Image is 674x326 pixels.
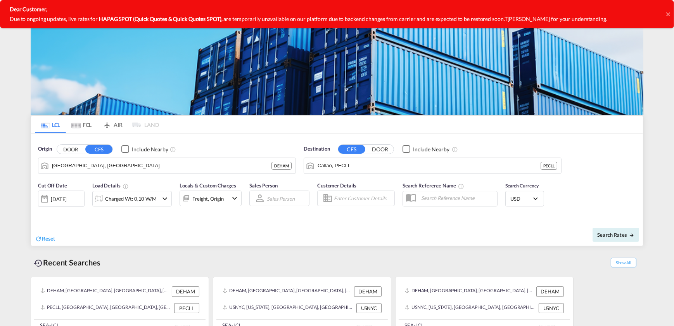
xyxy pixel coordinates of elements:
input: Search by Port [318,160,541,172]
img: GreenCarrierFCL_LCL.png [31,25,643,115]
span: Locals & Custom Charges [180,182,236,189]
div: Include Nearby [132,146,168,153]
span: Reset [42,235,55,242]
md-pagination-wrapper: Use the left and right arrow keys to navigate between tabs [35,116,159,133]
div: icon-refreshReset [35,235,55,243]
md-icon: icon-backup-restore [34,258,43,268]
div: Freight Originicon-chevron-down [180,191,242,206]
span: Show All [611,258,636,267]
button: DOOR [57,145,84,154]
button: Search Ratesicon-arrow-right [593,228,639,242]
md-input-container: Hamburg, DEHAM [38,158,296,173]
md-icon: Unchecked: Ignores neighbouring ports when fetching rates.Checked : Includes neighbouring ports w... [170,146,176,153]
div: USNYC, New York, NY, United States, North America, Americas [223,303,354,313]
span: Load Details [92,182,129,189]
md-select: Sales Person [266,193,296,204]
md-icon: icon-airplane [102,120,112,126]
span: Customer Details [317,182,356,189]
md-tab-item: LCL [35,116,66,133]
div: Recent Searches [31,254,104,271]
button: CFS [338,145,365,154]
button: DOOR [366,145,394,154]
div: DEHAM, Hamburg, Germany, Western Europe, Europe [40,286,170,297]
div: USNYC [539,303,564,313]
div: Charged Wt: 0,10 W/M [105,193,157,204]
md-icon: Chargeable Weight [123,183,129,189]
div: DEHAM, Hamburg, Germany, Western Europe, Europe [223,286,352,297]
md-icon: Your search will be saved by the below given name [458,183,464,189]
md-tab-item: FCL [66,116,97,133]
span: Search Rates [597,232,634,238]
div: USNYC [356,303,382,313]
span: Cut Off Date [38,182,67,189]
md-icon: icon-refresh [35,235,42,242]
div: [DATE] [51,196,67,203]
div: Include Nearby [413,146,449,153]
md-icon: icon-arrow-right [629,232,634,238]
md-tab-item: AIR [97,116,128,133]
md-icon: icon-chevron-down [230,194,239,203]
input: Search by Port [52,160,271,172]
div: PECLL [174,303,199,313]
input: Search Reference Name [417,192,497,204]
span: Search Currency [505,183,539,189]
span: Destination [304,145,330,153]
span: Origin [38,145,52,153]
div: [DATE] [38,191,85,207]
md-checkbox: Checkbox No Ink [121,145,168,153]
span: Sales Person [249,182,278,189]
div: Charged Wt: 0,10 W/Micon-chevron-down [92,191,172,206]
button: CFS [85,145,112,154]
input: Enter Customer Details [334,192,392,204]
div: PECLL [541,162,557,170]
div: Origin DOOR CFS Checkbox No InkUnchecked: Ignores neighbouring ports when fetching rates.Checked ... [31,134,643,246]
div: DEHAM [354,286,382,297]
md-datepicker: Select [38,206,44,217]
md-icon: Unchecked: Ignores neighbouring ports when fetching rates.Checked : Includes neighbouring ports w... [452,146,458,153]
md-input-container: Callao, PECLL [304,158,561,173]
div: DEHAM [271,162,292,170]
div: DEHAM [172,286,199,297]
div: PECLL, Callao, Peru, South America, Americas [40,303,172,313]
div: Freight Origin [192,193,224,204]
span: Search Reference Name [403,182,464,189]
md-select: Select Currency: $ USDUnited States Dollar [510,193,540,204]
md-icon: icon-chevron-down [160,194,169,203]
div: USNYC, New York, NY, United States, North America, Americas [405,303,537,313]
div: DEHAM, Hamburg, Germany, Western Europe, Europe [405,286,534,297]
md-checkbox: Checkbox No Ink [403,145,449,153]
div: DEHAM [536,286,564,297]
span: USD [510,195,532,202]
